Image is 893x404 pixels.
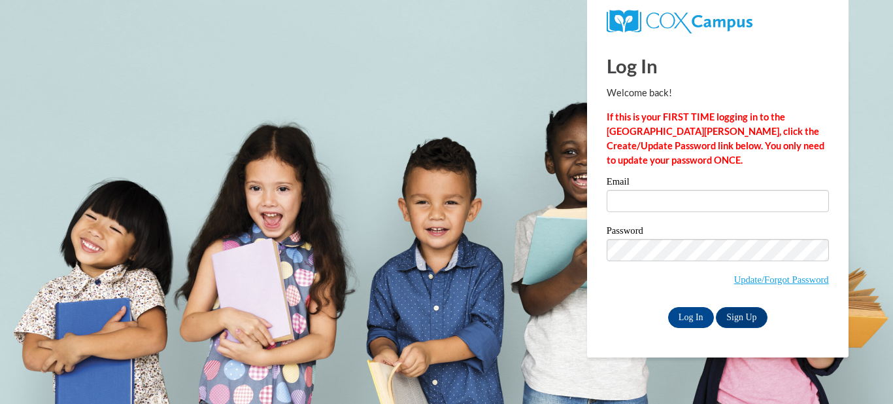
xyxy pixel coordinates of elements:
p: Welcome back! [607,86,829,100]
strong: If this is your FIRST TIME logging in to the [GEOGRAPHIC_DATA][PERSON_NAME], click the Create/Upd... [607,111,824,166]
a: Sign Up [716,307,767,328]
label: Email [607,177,829,190]
a: COX Campus [607,15,752,26]
a: Update/Forgot Password [734,274,829,285]
label: Password [607,226,829,239]
input: Log In [668,307,714,328]
h1: Log In [607,52,829,79]
img: COX Campus [607,10,752,33]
